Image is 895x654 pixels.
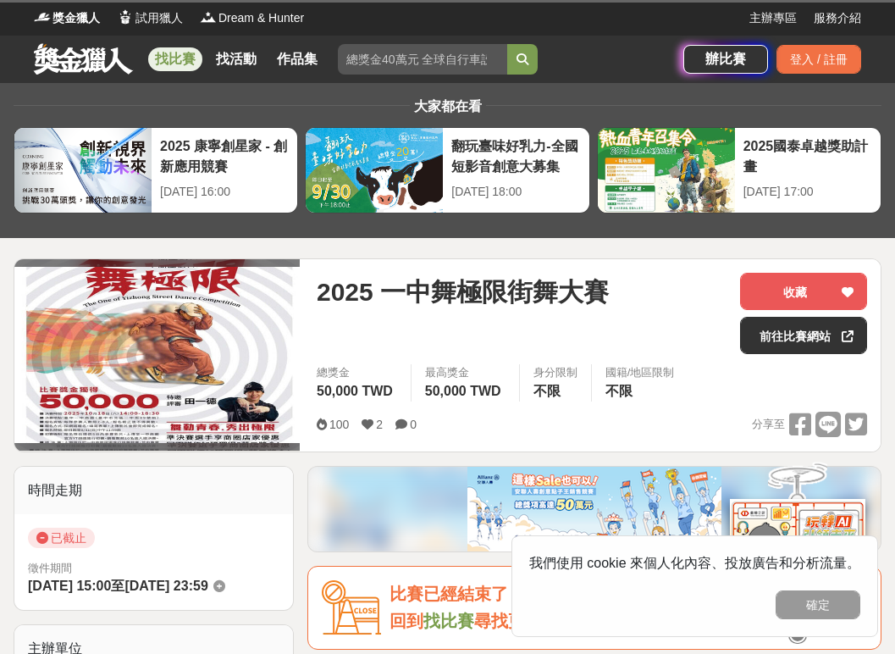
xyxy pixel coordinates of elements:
span: 2 [376,418,383,431]
span: 最高獎金 [425,364,506,381]
img: Cover Image [14,267,300,443]
span: 2025 一中舞極限街舞大賽 [317,273,609,311]
span: 50,000 TWD [425,384,501,398]
div: [DATE] 17:00 [743,183,872,201]
a: Logo試用獵人 [117,9,183,27]
div: [DATE] 16:00 [160,183,289,201]
span: 不限 [605,384,633,398]
div: 時間走期 [14,467,293,514]
a: 找比賽 [148,47,202,71]
img: d2146d9a-e6f6-4337-9592-8cefde37ba6b.png [730,499,865,612]
span: Dream & Hunter [218,9,304,27]
a: 2025 康寧創星家 - 創新應用競賽[DATE] 16:00 [14,127,298,213]
a: 辦比賽 [683,45,768,74]
div: 登入 / 註冊 [776,45,861,74]
span: 不限 [533,384,561,398]
a: 前往比賽網站 [740,317,867,354]
span: 100 [329,418,349,431]
span: 徵件期間 [28,562,72,574]
span: 已截止 [28,528,95,548]
a: 作品集 [270,47,324,71]
span: 50,000 TWD [317,384,393,398]
a: 找活動 [209,47,263,71]
img: Logo [34,8,51,25]
span: 我們使用 cookie 來個人化內容、投放廣告和分析流量。 [529,556,860,570]
span: [DATE] 15:00 [28,579,111,593]
img: Icon [322,580,381,635]
span: 尋找更多比賽/活動吧！ [474,612,649,630]
span: 至 [111,579,124,593]
span: 回到 [389,612,423,630]
button: 收藏 [740,273,867,310]
div: 身分限制 [533,364,577,381]
a: 2025國泰卓越獎助計畫[DATE] 17:00 [597,127,881,213]
span: 分享至 [752,412,785,437]
a: 找比賽 [423,612,474,630]
a: Logo獎金獵人 [34,9,100,27]
div: 2025國泰卓越獎助計畫 [743,136,872,175]
a: LogoDream & Hunter [200,9,304,27]
a: 翻玩臺味好乳力-全國短影音創意大募集[DATE] 18:00 [305,127,589,213]
button: 確定 [776,590,860,619]
img: 386af5bf-fbe2-4d43-ae68-517df2b56ae5.png [467,467,721,551]
input: 總獎金40萬元 全球自行車設計比賽 [338,44,507,75]
span: 試用獵人 [135,9,183,27]
span: 總獎金 [317,364,397,381]
span: 0 [410,418,417,431]
div: 2025 康寧創星家 - 創新應用競賽 [160,136,289,175]
span: [DATE] 23:59 [124,579,207,593]
img: Logo [117,8,134,25]
a: 主辦專區 [749,9,797,27]
span: 獎金獵人 [52,9,100,27]
div: 翻玩臺味好乳力-全國短影音創意大募集 [451,136,580,175]
div: 比賽已經結束了 [389,580,867,608]
span: 大家都在看 [410,99,486,114]
a: 服務介紹 [814,9,861,27]
div: [DATE] 18:00 [451,183,580,201]
div: 國籍/地區限制 [605,364,675,381]
img: Logo [200,8,217,25]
